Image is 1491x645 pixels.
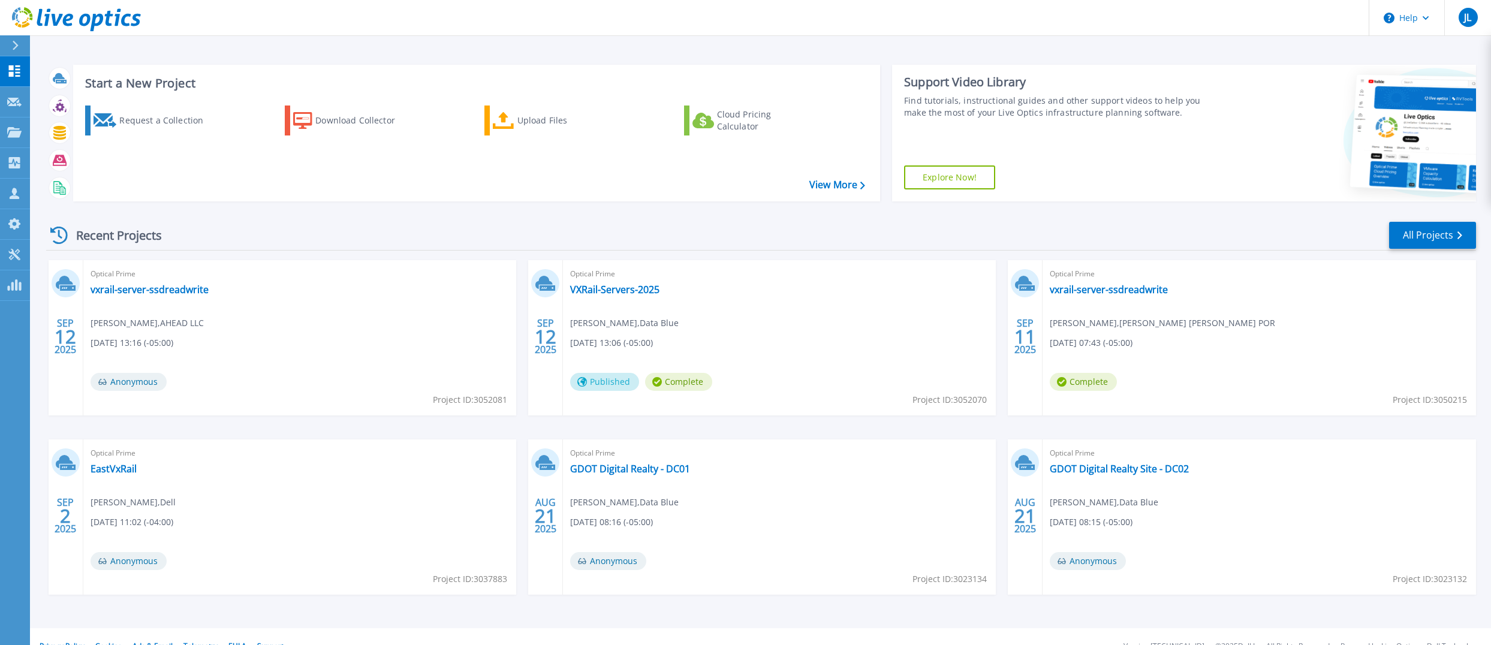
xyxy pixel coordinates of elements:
[570,284,659,296] a: VXRail-Servers-2025
[1014,511,1036,521] span: 21
[1050,317,1275,330] span: [PERSON_NAME] , [PERSON_NAME] [PERSON_NAME] POR
[315,108,411,132] div: Download Collector
[809,179,865,191] a: View More
[54,494,77,538] div: SEP 2025
[570,317,679,330] span: [PERSON_NAME] , Data Blue
[1464,13,1471,22] span: JL
[1050,284,1168,296] a: vxrail-server-ssdreadwrite
[433,572,507,586] span: Project ID: 3037883
[91,317,204,330] span: [PERSON_NAME] , AHEAD LLC
[570,447,989,460] span: Optical Prime
[91,516,173,529] span: [DATE] 11:02 (-04:00)
[570,267,989,281] span: Optical Prime
[517,108,613,132] div: Upload Files
[46,221,178,250] div: Recent Projects
[91,463,137,475] a: EastVxRail
[54,315,77,358] div: SEP 2025
[1014,315,1037,358] div: SEP 2025
[1050,267,1468,281] span: Optical Prime
[119,108,215,132] div: Request a Collection
[1393,393,1467,406] span: Project ID: 3050215
[904,95,1206,119] div: Find tutorials, instructional guides and other support videos to help you make the most of your L...
[1050,516,1132,529] span: [DATE] 08:15 (-05:00)
[904,165,995,189] a: Explore Now!
[85,106,219,135] a: Request a Collection
[570,336,653,349] span: [DATE] 13:06 (-05:00)
[1050,447,1468,460] span: Optical Prime
[904,74,1206,90] div: Support Video Library
[91,496,176,509] span: [PERSON_NAME] , Dell
[55,331,76,342] span: 12
[534,315,557,358] div: SEP 2025
[1014,331,1036,342] span: 11
[91,373,167,391] span: Anonymous
[1050,552,1126,570] span: Anonymous
[912,393,987,406] span: Project ID: 3052070
[285,106,418,135] a: Download Collector
[717,108,813,132] div: Cloud Pricing Calculator
[85,77,865,90] h3: Start a New Project
[484,106,618,135] a: Upload Files
[570,463,690,475] a: GDOT Digital Realty - DC01
[433,393,507,406] span: Project ID: 3052081
[570,373,639,391] span: Published
[534,494,557,538] div: AUG 2025
[1393,572,1467,586] span: Project ID: 3023132
[535,331,556,342] span: 12
[570,496,679,509] span: [PERSON_NAME] , Data Blue
[1050,373,1117,391] span: Complete
[684,106,818,135] a: Cloud Pricing Calculator
[645,373,712,391] span: Complete
[1014,494,1037,538] div: AUG 2025
[535,511,556,521] span: 21
[91,552,167,570] span: Anonymous
[91,447,509,460] span: Optical Prime
[570,552,646,570] span: Anonymous
[91,336,173,349] span: [DATE] 13:16 (-05:00)
[1050,336,1132,349] span: [DATE] 07:43 (-05:00)
[570,516,653,529] span: [DATE] 08:16 (-05:00)
[1389,222,1476,249] a: All Projects
[1050,463,1189,475] a: GDOT Digital Realty Site - DC02
[91,267,509,281] span: Optical Prime
[1050,496,1158,509] span: [PERSON_NAME] , Data Blue
[60,511,71,521] span: 2
[91,284,209,296] a: vxrail-server-ssdreadwrite
[912,572,987,586] span: Project ID: 3023134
